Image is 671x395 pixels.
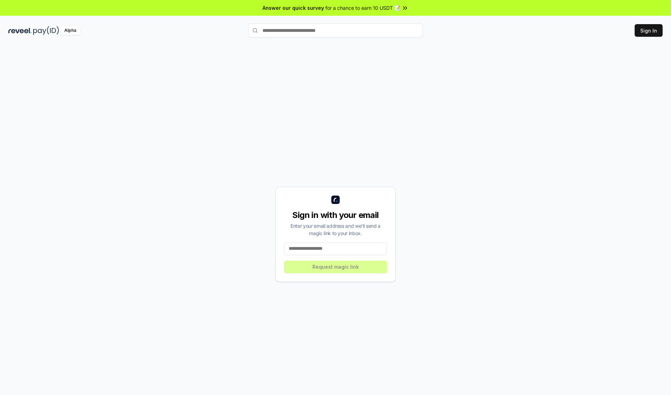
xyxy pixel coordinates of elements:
button: Sign In [635,24,663,37]
img: pay_id [33,26,59,35]
span: Answer our quick survey [262,4,324,12]
img: logo_small [331,196,340,204]
img: reveel_dark [8,26,32,35]
div: Sign in with your email [284,210,387,221]
div: Enter your email address and we’ll send a magic link to your inbox. [284,222,387,237]
span: for a chance to earn 10 USDT 📝 [325,4,400,12]
div: Alpha [60,26,80,35]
